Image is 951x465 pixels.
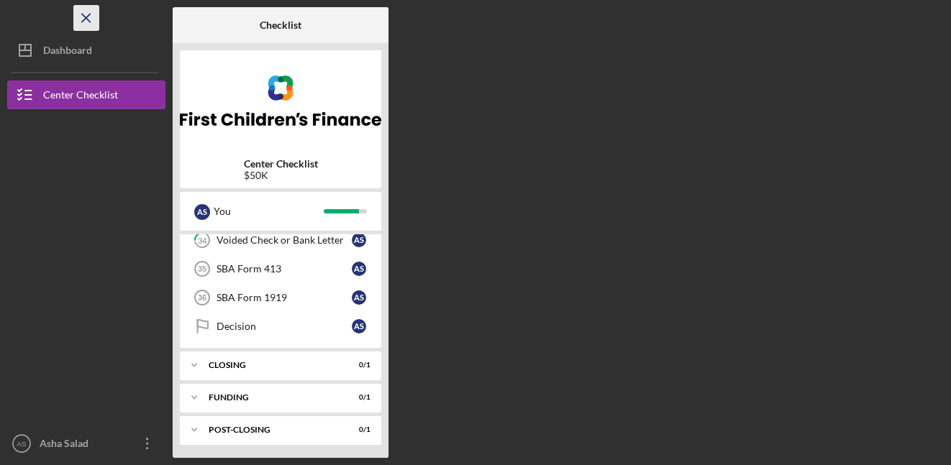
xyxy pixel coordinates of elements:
button: Dashboard [7,36,165,65]
tspan: 34 [198,236,207,245]
img: Product logo [180,57,381,144]
div: Dashboard [43,36,92,68]
div: A S [352,262,366,276]
div: CLOSING [209,361,335,369]
div: A S [352,290,366,305]
text: AS [17,440,27,448]
div: Voided Check or Bank Letter [217,234,352,246]
button: ASAsha Salad [7,429,165,458]
div: Decision [217,321,352,332]
div: 0 / 1 [345,425,370,434]
a: DecisionAS [187,312,374,341]
b: Center Checklist [244,158,318,170]
div: Center Checklist [43,80,118,113]
div: POST-CLOSING [209,425,335,434]
div: A S [352,233,366,247]
div: You [214,199,324,224]
div: $50K [244,170,318,181]
div: Asha Salad [36,429,129,461]
div: SBA Form 413 [217,263,352,275]
tspan: 35 [198,264,206,273]
a: 35SBA Form 413AS [187,254,374,283]
a: 34Voided Check or Bank LetterAS [187,226,374,254]
div: 0 / 1 [345,393,370,402]
div: Funding [209,393,335,402]
div: A S [194,204,210,220]
div: SBA Form 1919 [217,292,352,303]
div: A S [352,319,366,333]
button: Center Checklist [7,80,165,109]
tspan: 36 [198,293,206,302]
div: 0 / 1 [345,361,370,369]
b: Checklist [260,19,301,31]
a: 36SBA Form 1919AS [187,283,374,312]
